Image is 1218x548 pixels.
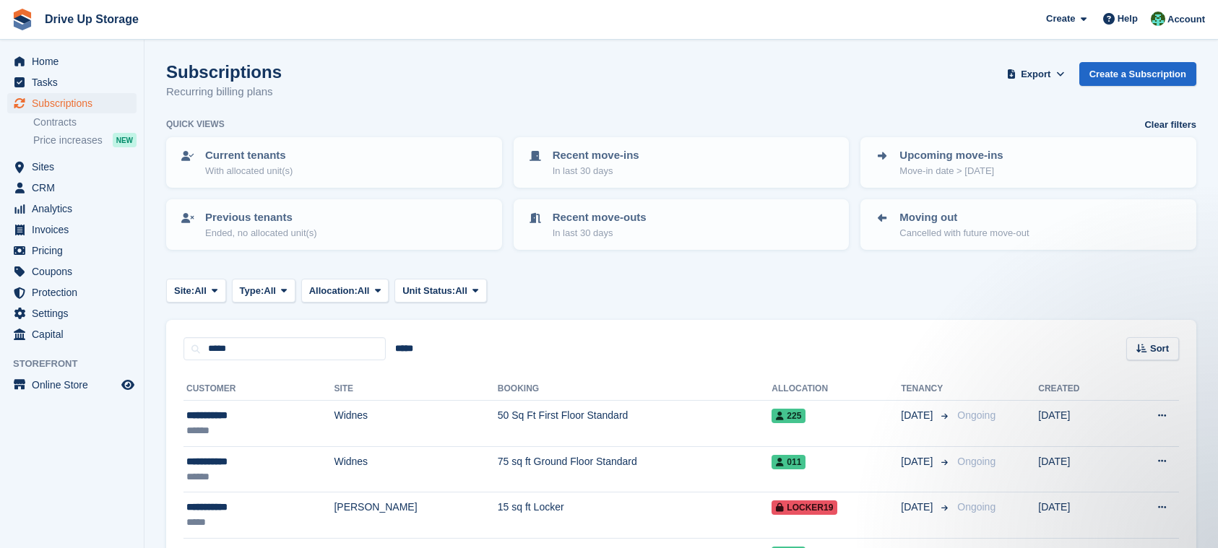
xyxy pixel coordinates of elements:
[1038,446,1119,492] td: [DATE]
[901,500,936,515] span: [DATE]
[168,201,501,248] a: Previous tenants Ended, no allocated unit(s)
[32,240,118,261] span: Pricing
[1079,62,1196,86] a: Create a Subscription
[1150,342,1169,356] span: Sort
[205,226,317,240] p: Ended, no allocated unit(s)
[7,178,137,198] a: menu
[358,284,370,298] span: All
[515,139,848,186] a: Recent move-ins In last 30 days
[772,500,837,515] span: Locker19
[32,157,118,177] span: Sites
[394,279,486,303] button: Unit Status: All
[498,401,772,447] td: 50 Sq Ft First Floor Standard
[1046,12,1075,26] span: Create
[7,240,137,261] a: menu
[240,284,264,298] span: Type:
[33,116,137,129] a: Contracts
[7,72,137,92] a: menu
[498,378,772,401] th: Booking
[899,209,1029,226] p: Moving out
[32,51,118,71] span: Home
[7,375,137,395] a: menu
[232,279,295,303] button: Type: All
[7,324,137,344] a: menu
[402,284,455,298] span: Unit Status:
[957,456,995,467] span: Ongoing
[7,93,137,113] a: menu
[455,284,467,298] span: All
[301,279,389,303] button: Allocation: All
[32,261,118,282] span: Coupons
[32,324,118,344] span: Capital
[553,164,639,178] p: In last 30 days
[113,133,137,147] div: NEW
[205,164,293,178] p: With allocated unit(s)
[772,409,805,423] span: 225
[1038,492,1119,539] td: [DATE]
[553,226,647,240] p: In last 30 days
[32,93,118,113] span: Subscriptions
[7,199,137,219] a: menu
[1038,401,1119,447] td: [DATE]
[168,139,501,186] a: Current tenants With allocated unit(s)
[772,455,805,469] span: 011
[33,132,137,148] a: Price increases NEW
[862,201,1195,248] a: Moving out Cancelled with future move-out
[334,378,497,401] th: Site
[205,209,317,226] p: Previous tenants
[498,446,772,492] td: 75 sq ft Ground Floor Standard
[39,7,144,31] a: Drive Up Storage
[901,378,951,401] th: Tenancy
[32,178,118,198] span: CRM
[183,378,334,401] th: Customer
[957,409,995,421] span: Ongoing
[7,303,137,323] a: menu
[1167,12,1205,27] span: Account
[334,401,497,447] td: Widnes
[166,279,226,303] button: Site: All
[264,284,276,298] span: All
[957,501,995,513] span: Ongoing
[32,219,118,240] span: Invoices
[1151,12,1165,26] img: Camille
[32,282,118,303] span: Protection
[1118,12,1138,26] span: Help
[7,51,137,71] a: menu
[166,84,282,100] p: Recurring billing plans
[205,147,293,164] p: Current tenants
[334,492,497,539] td: [PERSON_NAME]
[862,139,1195,186] a: Upcoming move-ins Move-in date > [DATE]
[899,226,1029,240] p: Cancelled with future move-out
[32,72,118,92] span: Tasks
[553,147,639,164] p: Recent move-ins
[899,147,1003,164] p: Upcoming move-ins
[166,118,225,131] h6: Quick views
[32,199,118,219] span: Analytics
[32,375,118,395] span: Online Store
[1038,378,1119,401] th: Created
[12,9,33,30] img: stora-icon-8386f47178a22dfd0bd8f6a31ec36ba5ce8667c1dd55bd0f319d3a0aa187defe.svg
[901,408,936,423] span: [DATE]
[194,284,207,298] span: All
[899,164,1003,178] p: Move-in date > [DATE]
[7,282,137,303] a: menu
[1021,67,1050,82] span: Export
[498,492,772,539] td: 15 sq ft Locker
[7,219,137,240] a: menu
[7,157,137,177] a: menu
[772,378,901,401] th: Allocation
[1004,62,1068,86] button: Export
[1144,118,1196,132] a: Clear filters
[13,357,144,371] span: Storefront
[901,454,936,469] span: [DATE]
[174,284,194,298] span: Site:
[33,134,103,147] span: Price increases
[166,62,282,82] h1: Subscriptions
[7,261,137,282] a: menu
[553,209,647,226] p: Recent move-outs
[309,284,358,298] span: Allocation:
[119,376,137,393] a: Preview store
[32,303,118,323] span: Settings
[515,201,848,248] a: Recent move-outs In last 30 days
[334,446,497,492] td: Widnes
